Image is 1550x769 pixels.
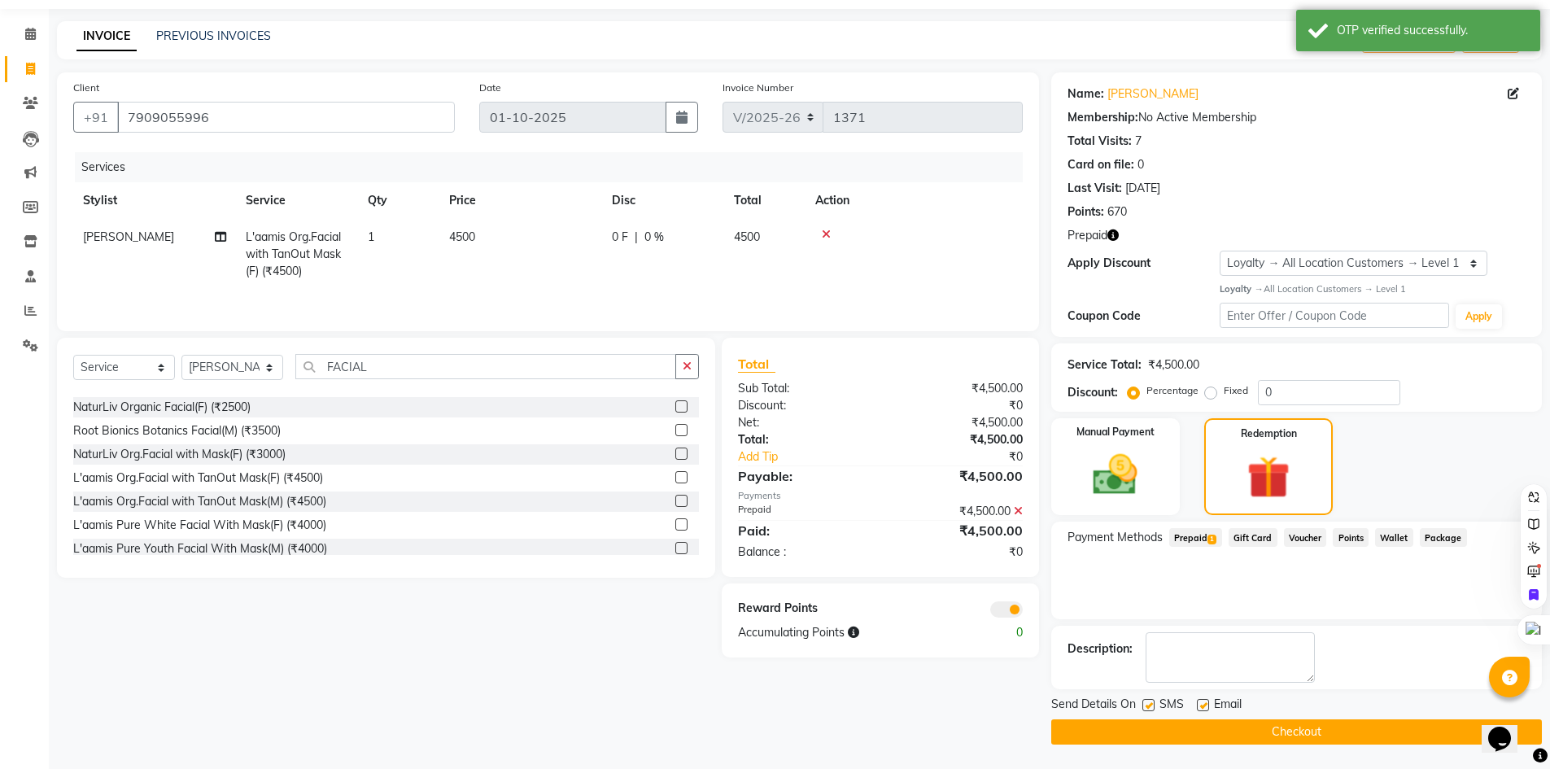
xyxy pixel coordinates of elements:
[1068,356,1142,374] div: Service Total:
[1079,449,1151,500] img: _cash.svg
[1169,528,1222,547] span: Prepaid
[1068,308,1220,325] div: Coupon Code
[73,446,286,463] div: NaturLiv Org.Facial with Mask(F) (₹3000)
[156,28,271,43] a: PREVIOUS INVOICES
[726,624,957,641] div: Accumulating Points
[1375,528,1413,547] span: Wallet
[635,229,638,246] span: |
[726,521,880,540] div: Paid:
[1068,180,1122,197] div: Last Visit:
[880,521,1035,540] div: ₹4,500.00
[76,22,137,51] a: INVOICE
[73,517,326,534] div: L'aamis Pure White Facial With Mask(F) (₹4000)
[1068,640,1133,658] div: Description:
[246,229,341,278] span: L'aamis Org.Facial with TanOut Mask(F) (₹4500)
[1137,156,1144,173] div: 0
[236,182,358,219] th: Service
[612,229,628,246] span: 0 F
[73,422,281,439] div: Root Bionics Botanics Facial(M) (₹3500)
[1107,85,1199,103] a: [PERSON_NAME]
[1229,528,1277,547] span: Gift Card
[738,489,1022,503] div: Payments
[1125,180,1160,197] div: [DATE]
[1333,528,1369,547] span: Points
[117,102,455,133] input: Search by Name/Mobile/Email/Code
[1068,203,1104,221] div: Points:
[880,414,1035,431] div: ₹4,500.00
[1135,133,1142,150] div: 7
[906,448,1035,465] div: ₹0
[1068,109,1526,126] div: No Active Membership
[726,466,880,486] div: Payable:
[1220,282,1526,296] div: All Location Customers → Level 1
[880,397,1035,414] div: ₹0
[83,229,174,244] span: [PERSON_NAME]
[1241,426,1297,441] label: Redemption
[958,624,1035,641] div: 0
[726,503,880,520] div: Prepaid
[880,431,1035,448] div: ₹4,500.00
[724,182,806,219] th: Total
[1220,283,1263,295] strong: Loyalty →
[1214,696,1242,716] span: Email
[1068,85,1104,103] div: Name:
[1284,528,1327,547] span: Voucher
[880,503,1035,520] div: ₹4,500.00
[1068,227,1107,244] span: Prepaid
[479,81,501,95] label: Date
[806,182,1023,219] th: Action
[449,229,475,244] span: 4500
[1051,719,1542,745] button: Checkout
[1148,356,1199,374] div: ₹4,500.00
[723,81,793,95] label: Invoice Number
[726,600,880,618] div: Reward Points
[726,431,880,448] div: Total:
[1456,304,1502,329] button: Apply
[880,466,1035,486] div: ₹4,500.00
[358,182,439,219] th: Qty
[439,182,602,219] th: Price
[1068,255,1220,272] div: Apply Discount
[1207,535,1216,544] span: 1
[1068,156,1134,173] div: Card on file:
[726,397,880,414] div: Discount:
[1076,425,1155,439] label: Manual Payment
[734,229,760,244] span: 4500
[602,182,724,219] th: Disc
[73,182,236,219] th: Stylist
[1068,384,1118,401] div: Discount:
[644,229,664,246] span: 0 %
[73,399,251,416] div: NaturLiv Organic Facial(F) (₹2500)
[73,540,327,557] div: L'aamis Pure Youth Facial With Mask(M) (₹4000)
[726,414,880,431] div: Net:
[880,380,1035,397] div: ₹4,500.00
[1107,203,1127,221] div: 670
[75,152,1035,182] div: Services
[1224,383,1248,398] label: Fixed
[1051,696,1136,716] span: Send Details On
[73,493,326,510] div: L'aamis Org.Facial with TanOut Mask(M) (₹4500)
[73,470,323,487] div: L'aamis Org.Facial with TanOut Mask(F) (₹4500)
[1337,22,1528,39] div: OTP verified successfully.
[1068,133,1132,150] div: Total Visits:
[1068,529,1163,546] span: Payment Methods
[73,81,99,95] label: Client
[880,544,1035,561] div: ₹0
[1068,109,1138,126] div: Membership:
[295,354,676,379] input: Search or Scan
[726,448,906,465] a: Add Tip
[1159,696,1184,716] span: SMS
[1482,704,1534,753] iframe: chat widget
[368,229,374,244] span: 1
[726,380,880,397] div: Sub Total:
[1233,451,1303,505] img: _gift.svg
[1420,528,1467,547] span: Package
[1220,303,1449,328] input: Enter Offer / Coupon Code
[726,544,880,561] div: Balance :
[738,356,775,373] span: Total
[73,102,119,133] button: +91
[1146,383,1199,398] label: Percentage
